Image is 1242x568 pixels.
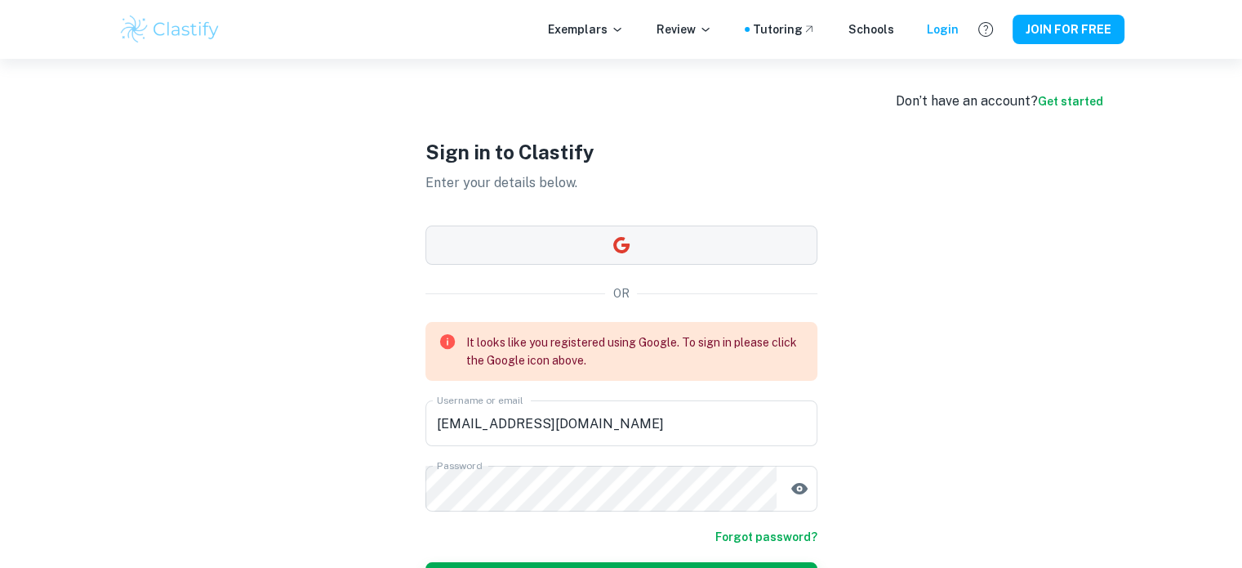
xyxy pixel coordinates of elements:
a: Get started [1038,95,1103,108]
button: JOIN FOR FREE [1013,15,1124,44]
a: Forgot password? [715,528,817,546]
div: It looks like you registered using Google. To sign in please click the Google icon above. [466,327,804,376]
div: Don’t have an account? [896,92,1103,111]
label: Username or email [437,393,523,407]
h1: Sign in to Clastify [425,137,817,167]
a: Tutoring [753,20,816,38]
img: Clastify logo [118,13,222,46]
a: Schools [848,20,894,38]
label: Password [437,458,482,472]
p: Enter your details below. [425,173,817,193]
p: Exemplars [548,20,624,38]
p: OR [613,284,630,302]
button: Help and Feedback [972,16,999,43]
p: Review [657,20,712,38]
a: Login [927,20,959,38]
